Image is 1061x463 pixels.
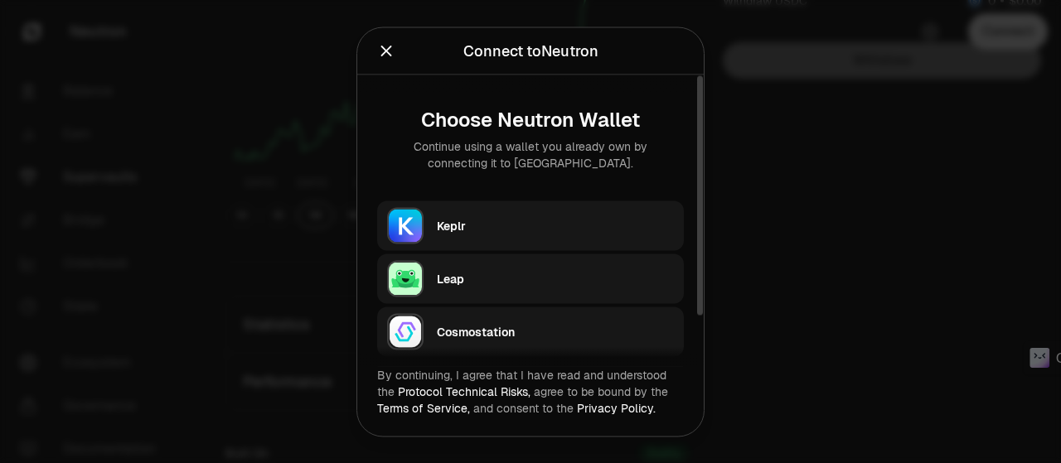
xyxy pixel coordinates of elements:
div: Connect to Neutron [463,39,598,62]
img: Keplr [387,207,424,244]
a: Protocol Technical Risks, [398,383,530,398]
div: Keplr [437,217,674,234]
a: Privacy Policy. [577,400,656,415]
div: Leap [437,270,674,287]
div: Choose Neutron Wallet [390,108,671,131]
button: Leap Cosmos MetaMask [377,359,684,409]
div: Continue using a wallet you already own by connecting it to [GEOGRAPHIC_DATA]. [390,137,671,171]
button: KeplrKeplr [377,200,684,250]
a: Terms of Service, [377,400,470,415]
img: Leap [387,260,424,297]
button: CosmostationCosmostation [377,306,684,356]
button: LeapLeap [377,253,684,303]
div: By continuing, I agree that I have read and understood the agree to be bound by the and consent t... [377,366,684,416]
img: Cosmostation [387,313,424,350]
button: Close [377,39,395,62]
div: Cosmostation [437,323,674,340]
